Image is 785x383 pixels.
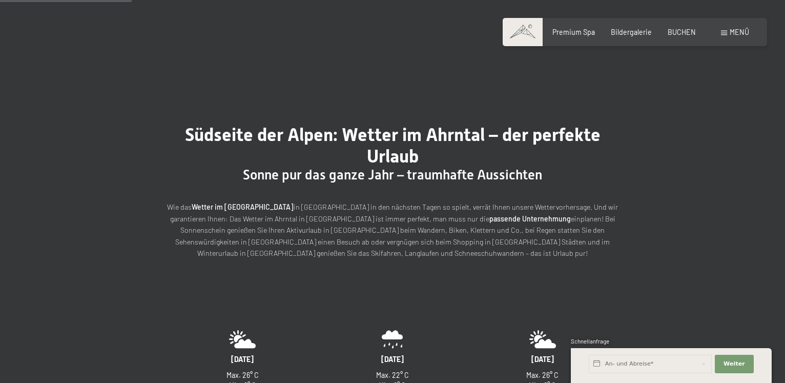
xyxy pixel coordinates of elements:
[571,338,609,345] span: Schnellanfrage
[730,28,749,36] span: Menü
[243,167,542,183] span: Sonne pur das ganze Jahr – traumhafte Aussichten
[226,371,259,379] span: Max. 26° C
[668,28,696,36] a: BUCHEN
[376,371,409,379] span: Max. 22° C
[715,355,754,373] button: Weiter
[531,355,554,364] span: [DATE]
[192,203,294,211] strong: Wetter im [GEOGRAPHIC_DATA]
[231,355,254,364] span: [DATE]
[489,214,571,223] strong: passende Unternehmung
[167,201,618,259] p: Wie das in [GEOGRAPHIC_DATA] in den nächsten Tagen so spielt, verrät Ihnen unsere Wettervorhersag...
[526,371,559,379] span: Max. 26° C
[185,124,601,167] span: Südseite der Alpen: Wetter im Ahrntal – der perfekte Urlaub
[611,28,652,36] a: Bildergalerie
[381,355,404,364] span: [DATE]
[724,360,745,368] span: Weiter
[552,28,595,36] a: Premium Spa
